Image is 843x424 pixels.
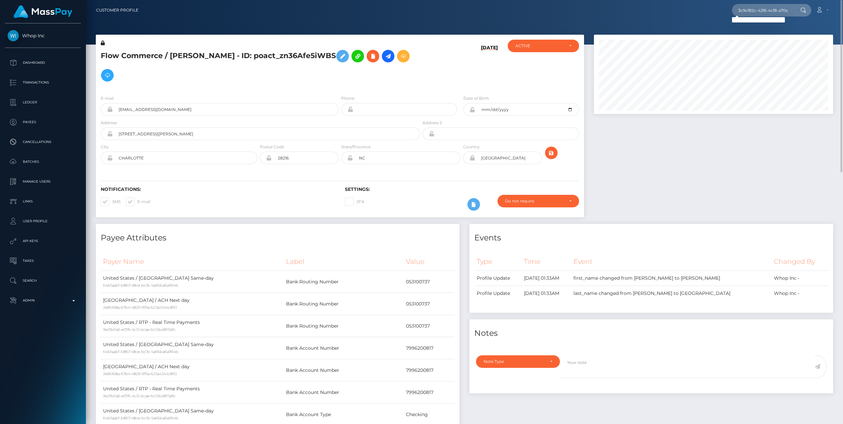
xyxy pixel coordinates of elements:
a: Cancellations [5,134,81,150]
label: Date of Birth [463,95,489,101]
td: United States / RTP - Real Time Payments [101,381,284,404]
label: 2FA [345,197,364,206]
p: Transactions [8,78,78,88]
a: Manage Users [5,173,81,190]
td: 053100737 [404,293,455,315]
div: Note Type [484,359,545,364]
p: Taxes [8,256,78,266]
th: Label [284,253,404,271]
td: United States / [GEOGRAPHIC_DATA] Same-day [101,337,284,359]
p: Payees [8,117,78,127]
a: Search [5,272,81,289]
th: Event [571,253,772,271]
input: Search... [732,4,794,17]
small: 64bfaabf-b867-48ce-bc1b-5a66ba6a964b [103,283,178,288]
td: [GEOGRAPHIC_DATA] / ACH Next day [101,293,284,315]
a: Customer Profile [96,3,138,17]
td: United States / RTP - Real Time Payments [101,315,284,337]
h4: Payee Attributes [101,232,455,244]
a: User Profile [5,213,81,230]
label: E-mail [101,95,114,101]
th: Changed By [772,253,828,271]
p: Cancellations [8,137,78,147]
div: Do not require [505,198,564,204]
th: Type [474,253,522,271]
h6: Notifications: [101,187,335,192]
td: Bank Account Number [284,381,404,404]
a: Taxes [5,253,81,269]
td: [GEOGRAPHIC_DATA] / ACH Next day [101,359,284,381]
p: Batches [8,157,78,167]
td: last_name changed from [PERSON_NAME] to [GEOGRAPHIC_DATA] [571,286,772,301]
td: Bank Routing Number [284,315,404,337]
label: State/Province [341,144,371,150]
p: Ledger [8,97,78,107]
td: 053100737 [404,271,455,293]
p: Dashboard [8,58,78,68]
td: [DATE] 01:33AM [522,271,571,286]
small: 9e29d1a6-e076-4c31-bcae-6c51bd817afb [103,394,175,398]
p: Manage Users [8,177,78,187]
p: User Profile [8,216,78,226]
td: Whop Inc - [772,286,828,301]
p: Admin [8,296,78,305]
small: 2e85168a-67b4-4829-9f0a-623a4344c893 [103,305,177,310]
label: E-mail [126,197,150,206]
td: [DATE] 01:33AM [522,286,571,301]
img: MassPay Logo [14,5,72,18]
a: Ledger [5,94,81,111]
label: Country [463,144,480,150]
div: ACTIVE [515,43,564,49]
button: Note Type [476,355,560,368]
small: 9e29d1a6-e076-4c31-bcae-6c51bd817afb [103,327,175,332]
a: Payees [5,114,81,130]
label: Phone [341,95,354,101]
a: Initiate Payout [382,50,394,62]
label: Postal Code [260,144,284,150]
th: Time [522,253,571,271]
button: ACTIVE [508,40,579,52]
h4: Notes [474,328,828,339]
a: Admin [5,292,81,309]
button: Do not require [497,195,579,207]
p: API Keys [8,236,78,246]
span: Whop Inc [5,33,81,39]
h5: Flow Commerce / [PERSON_NAME] - ID: poact_zn36Afe5iWBS [101,47,416,85]
td: 7996200817 [404,359,455,381]
p: Search [8,276,78,286]
th: Value [404,253,455,271]
a: Dashboard [5,54,81,71]
a: Transactions [5,74,81,91]
td: first_name changed from [PERSON_NAME] to [PERSON_NAME] [571,271,772,286]
td: 053100737 [404,315,455,337]
h6: [DATE] [481,45,498,87]
a: Links [5,193,81,210]
small: 2e85168a-67b4-4829-9f0a-623a4344c893 [103,371,177,376]
td: United States / [GEOGRAPHIC_DATA] Same-day [101,271,284,293]
label: SMS [101,197,121,206]
p: Links [8,196,78,206]
small: 64bfaabf-b867-48ce-bc1b-5a66ba6a964b [103,349,178,354]
td: Bank Account Number [284,359,404,381]
th: Payer Name [101,253,284,271]
a: Batches [5,154,81,170]
h6: Settings: [345,187,579,192]
td: Bank Routing Number [284,293,404,315]
label: Address 2 [422,120,442,126]
td: Whop Inc - [772,271,828,286]
td: Bank Account Number [284,337,404,359]
td: Bank Routing Number [284,271,404,293]
img: Whop Inc [8,30,19,41]
td: 7996200817 [404,381,455,404]
td: Profile Update [474,271,522,286]
a: API Keys [5,233,81,249]
small: 64bfaabf-b867-48ce-bc1b-5a66ba6a964b [103,416,178,420]
label: City [101,144,109,150]
label: Address [101,120,117,126]
td: 7996200817 [404,337,455,359]
h4: Events [474,232,828,244]
td: Profile Update [474,286,522,301]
